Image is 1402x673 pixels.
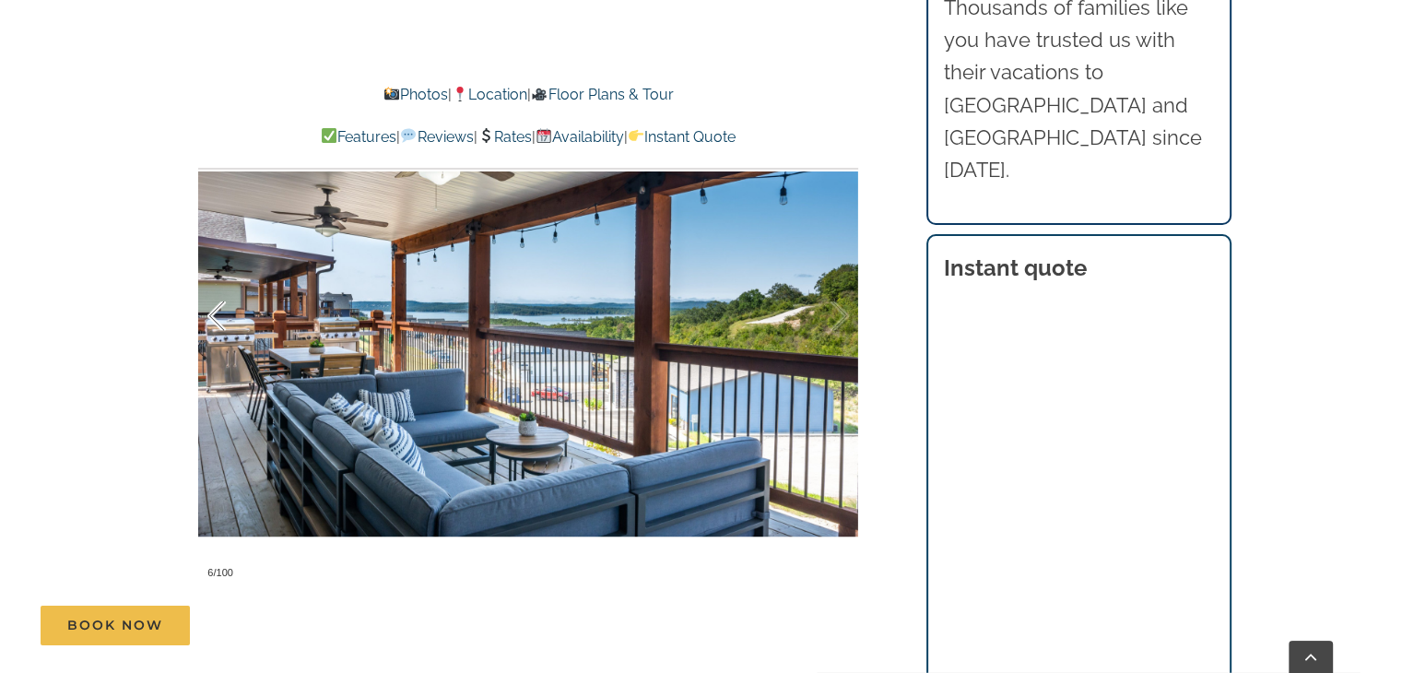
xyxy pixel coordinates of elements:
img: 📸 [384,87,399,101]
a: Availability [536,128,624,146]
img: 📆 [536,128,551,143]
strong: Instant quote [944,254,1087,281]
img: ✅ [322,128,336,143]
a: Reviews [400,128,473,146]
img: 💲 [478,128,493,143]
a: Photos [383,86,448,103]
p: | | [198,83,858,107]
a: Instant Quote [628,128,736,146]
a: Rates [477,128,532,146]
a: Floor Plans & Tour [531,86,673,103]
p: | | | | [198,125,858,149]
a: Book Now [41,606,190,645]
img: 💬 [401,128,416,143]
span: Book Now [67,618,163,633]
a: Location [452,86,527,103]
img: 🎥 [532,87,547,101]
a: Features [321,128,396,146]
img: 👉 [629,128,643,143]
img: 📍 [453,87,467,101]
